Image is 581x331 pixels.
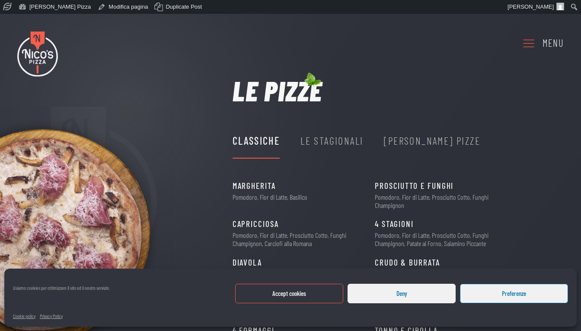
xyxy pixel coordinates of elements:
[233,133,280,149] div: Classiche
[233,193,307,201] p: Pomodoro, Fior di Latte, Basilico
[543,36,563,51] div: Menu
[508,3,554,10] span: [PERSON_NAME]
[375,179,453,193] span: Prosciutto e Funghi
[375,231,505,247] p: Pomodoro, Fior di Latte, Prosciutto Cotto, Funghi Champignon, Patate al Forno, Salamino Piccante
[375,256,440,269] span: CRUDO & BURRATA
[233,217,279,231] span: Capricciosa
[233,256,262,269] span: Diavola
[233,77,322,104] h1: Le pizze
[235,284,343,303] button: Accept cookies
[13,284,110,301] div: Usiamo cookies per ottimizzare il sito ed il nostro servizio.
[384,133,480,149] div: [PERSON_NAME] Pizze
[40,312,63,320] a: Privacy Policy
[522,31,563,55] a: Menu
[233,179,276,193] span: Margherita
[375,193,505,209] p: Pomodoro, Fior di Latte, Prosciutto Cotto, Funghi Champignon
[13,312,35,320] a: Cookie policy
[17,31,58,76] img: Nico's Pizza Logo Colori
[3,2,12,11] img: powered by stefanoferraro.com
[233,231,363,247] p: Pomodoro, Fior di Latte, Prosciutto Cotto, Funghi Champignon, Carciofi alla Romana
[375,217,414,231] span: 4 Stagioni
[300,133,363,149] div: Le Stagionali
[348,284,456,303] button: Deny
[460,284,568,303] button: Preferenze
